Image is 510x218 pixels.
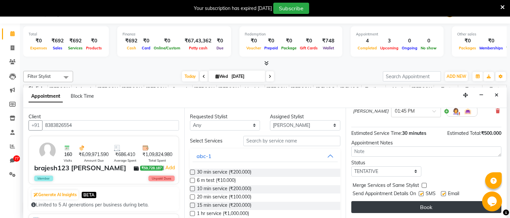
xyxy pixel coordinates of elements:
div: ₹0 [478,37,505,45]
span: Package [280,46,298,50]
div: ₹748 [319,37,337,45]
span: 10 min service (₹200.000) [197,185,251,193]
span: ₹59,728.187 [140,166,163,171]
span: Block Time [71,93,94,99]
span: [DEMOGRAPHIC_DATA] [313,85,337,107]
span: Visits [64,158,72,163]
div: ₹692 [66,37,84,45]
span: Services [66,46,84,50]
span: Ganesh [168,85,192,93]
span: Email [448,190,459,198]
div: ₹692 [123,37,140,45]
span: Send Appointment Details On [353,190,416,198]
div: Status [351,159,421,166]
span: Products [84,46,104,50]
span: ₹1,09,824.980 [142,151,172,158]
div: ₹0 [152,37,182,45]
div: Select Services [185,137,238,144]
span: Memberships [478,46,505,50]
span: [PERSON_NAME] [48,85,72,100]
span: 160 [64,151,72,158]
span: [PERSON_NAME] [193,85,216,100]
div: ₹0 [457,37,478,45]
span: Upcoming [379,46,400,50]
span: Estimated Total: [447,130,481,136]
span: 30 minutes [402,130,426,136]
span: Online/Custom [152,46,182,50]
button: Close [492,90,501,100]
span: ₹500.000 [481,130,501,136]
div: ₹0 [280,37,298,45]
span: Test schedule app [458,85,482,107]
span: Wed [214,74,229,79]
span: Due [215,46,225,50]
span: Unpaid Dues [148,176,175,181]
input: Search by Name/Mobile/Email/Code [42,120,179,131]
span: ₹686.410 [115,151,135,158]
span: Voucher [245,46,263,50]
span: Card [140,46,152,50]
div: Finance [123,31,226,37]
div: Limited to 5 AI generations per business during beta. [31,201,176,208]
div: Redemption [245,31,337,37]
span: ₹6,09,971.590 [79,151,109,158]
span: 20 min service (₹100.000) [197,193,251,202]
button: Subscribe [273,3,309,14]
div: Client [29,113,179,120]
span: Ongoing [400,46,419,50]
span: [PERSON_NAME] [353,108,388,115]
span: 15 min service (₹200.000) [197,202,251,210]
input: Search by service name [243,136,340,146]
span: Merge Services of Same Stylist [353,182,419,190]
iframe: chat widget [482,191,503,211]
div: ₹0 [140,37,152,45]
span: [PERSON_NAME] [289,85,313,100]
span: Vani [386,85,410,93]
span: Completed [356,46,379,50]
input: 2025-09-03 [229,72,263,82]
span: [PERSON_NAME] [217,85,241,100]
a: Add [164,164,176,172]
img: Hairdresser.png [452,107,460,115]
div: ₹0 [214,37,226,45]
span: Filter Stylist [28,74,51,79]
span: Appointment [29,90,63,102]
div: Requested Stylist [190,113,260,120]
div: ₹67,43,362 [182,37,214,45]
span: Packages [457,46,478,50]
div: Total [29,31,104,37]
button: +91 [29,120,42,131]
span: [PERSON_NAME] 2 [144,85,168,107]
span: Avinash [72,85,96,93]
div: Stylist [24,85,47,92]
div: abc-1 [197,152,212,160]
span: [PERSON_NAME] [410,85,434,100]
div: Appointment [356,31,438,37]
span: | [163,164,176,172]
span: Wallet [321,46,336,50]
span: BETA [82,192,96,198]
div: brajesh123 [PERSON_NAME] [34,163,126,173]
span: 6 m test (₹10.000) [197,177,236,185]
span: Estimated Service Time: [351,130,402,136]
span: [PERSON_NAME] [120,85,144,100]
span: Petty cash [187,46,209,50]
div: ₹692 [49,37,66,45]
button: Generate AI Insights [32,190,78,199]
div: 0 [419,37,438,45]
span: Expenses [29,46,49,50]
div: 0 [400,37,419,45]
div: ₹0 [245,37,263,45]
span: Amount Due [84,158,104,163]
div: ₹0 [298,37,319,45]
span: Sales [51,46,64,50]
div: 3 [379,37,400,45]
img: avatar [38,141,57,160]
button: ADD NEW [445,72,468,81]
span: Gift Cards [298,46,319,50]
img: Interior.png [464,107,472,115]
div: Assigned Stylist [270,113,340,120]
div: ₹0 [263,37,280,45]
button: Book [351,201,501,213]
div: ₹0 [29,37,49,45]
